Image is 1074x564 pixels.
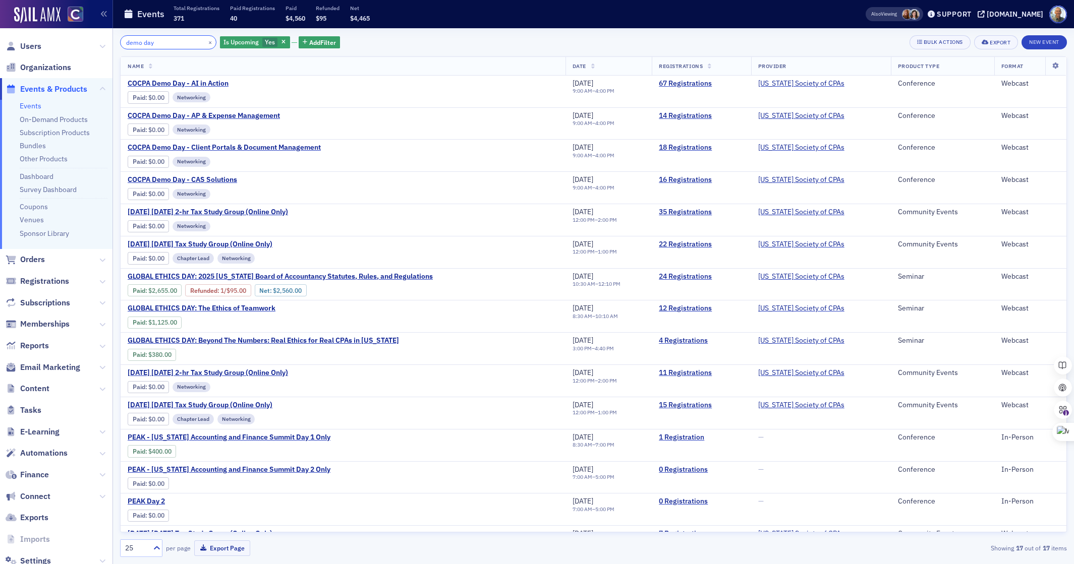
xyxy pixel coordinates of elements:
a: Events [20,101,41,110]
span: Memberships [20,319,70,330]
span: Subscriptions [20,297,70,308]
a: Coupons [20,202,48,211]
a: Events & Products [6,84,87,95]
span: Imports [20,534,50,545]
a: Subscriptions [6,297,70,308]
a: Venues [20,215,44,224]
a: Exports [6,512,48,523]
a: Survey Dashboard [20,185,77,194]
a: Sponsor Library [20,229,69,238]
a: Connect [6,491,50,502]
a: Orders [6,254,45,265]
span: Events & Products [20,84,87,95]
a: Memberships [6,319,70,330]
a: Imports [6,534,50,545]
a: View Homepage [61,7,83,24]
span: Registrations [20,276,69,287]
a: On-Demand Products [20,115,88,124]
span: Content [20,383,49,394]
a: Content [6,383,49,394]
span: Users [20,41,41,52]
a: Bundles [20,141,46,150]
a: Reports [6,340,49,351]
span: E-Learning [20,426,60,437]
a: E-Learning [6,426,60,437]
span: Exports [20,512,48,523]
a: Users [6,41,41,52]
a: Subscription Products [20,128,90,137]
span: Connect [20,491,50,502]
a: Automations [6,448,68,459]
span: Email Marketing [20,362,80,373]
span: Orders [20,254,45,265]
a: Registrations [6,276,69,287]
span: Reports [20,340,49,351]
img: SailAMX [68,7,83,22]
img: SailAMX [14,7,61,23]
a: Other Products [20,154,68,163]
span: Organizations [20,62,71,73]
span: Finance [20,469,49,480]
span: Tasks [20,405,41,416]
span: Automations [20,448,68,459]
a: Dashboard [20,172,53,181]
a: Finance [6,469,49,480]
a: Email Marketing [6,362,80,373]
a: Tasks [6,405,41,416]
a: Organizations [6,62,71,73]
